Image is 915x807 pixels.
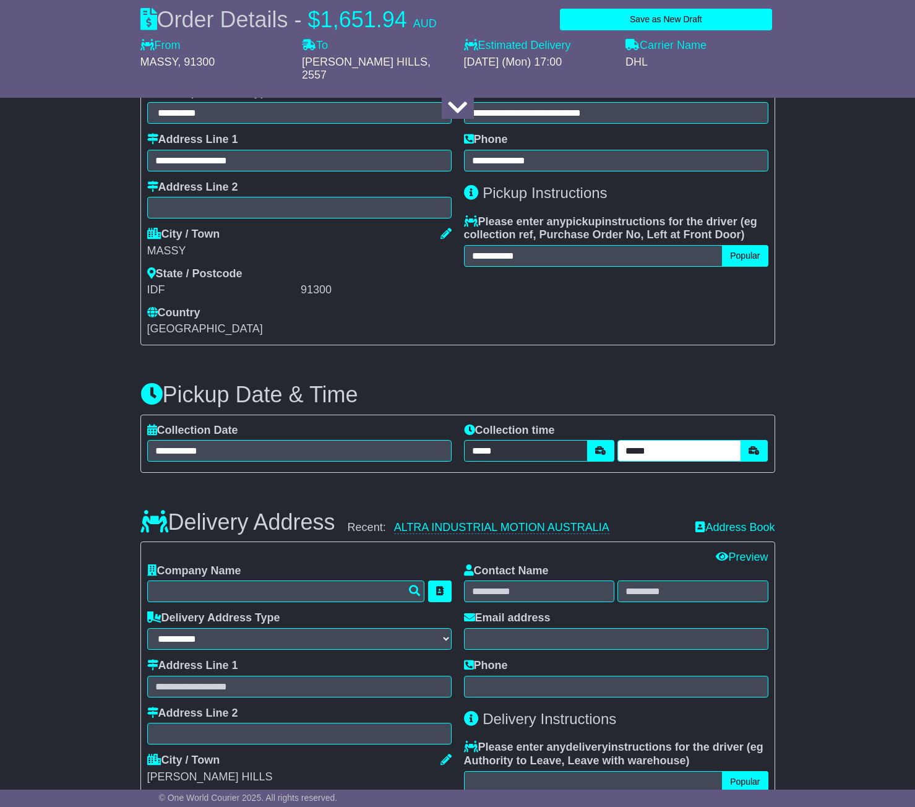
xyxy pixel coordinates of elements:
div: IDF [147,283,298,297]
button: Save as New Draft [560,9,771,30]
span: eg Authority to Leave, Leave with warehouse [464,741,763,767]
label: Phone [464,659,508,673]
label: To [302,39,328,53]
span: , 91300 [178,56,215,68]
label: Estimated Delivery [464,39,614,53]
span: delivery [566,741,608,753]
span: [GEOGRAPHIC_DATA] [147,322,263,335]
span: eg collection ref, Purchase Order No, Left at Front Door [464,215,757,241]
label: Contact Name [464,564,549,578]
a: ALTRA INDUSTRIAL MOTION AUSTRALIA [394,521,609,534]
span: $ [308,7,320,32]
label: Delivery Address Type [147,611,280,625]
label: Carrier Name [625,39,707,53]
label: Address Line 2 [147,181,238,194]
span: Delivery Instructions [483,710,616,727]
h3: Pickup Date & Time [140,382,775,407]
label: From [140,39,181,53]
label: Collection time [464,424,555,438]
span: AUD [413,17,437,30]
div: Recent: [348,521,684,535]
a: Address Book [695,521,775,533]
label: Collection Date [147,424,238,438]
label: Please enter any instructions for the driver ( ) [464,215,768,242]
span: © One World Courier 2025. All rights reserved. [159,793,338,803]
label: Please enter any instructions for the driver ( ) [464,741,768,767]
label: Address Line 1 [147,659,238,673]
div: DHL [625,56,775,69]
span: [PERSON_NAME] HILLS [302,56,427,68]
span: Pickup Instructions [483,184,607,201]
a: Preview [716,551,768,563]
label: Company Name [147,564,241,578]
span: 1,651.94 [320,7,407,32]
div: Order Details - [140,6,437,33]
label: Email address [464,611,551,625]
button: Popular [722,771,768,793]
label: City / Town [147,754,220,767]
label: City / Town [147,228,220,241]
label: State / Postcode [147,267,243,281]
label: Address Line 1 [147,133,238,147]
span: MASSY [140,56,178,68]
div: [DATE] (Mon) 17:00 [464,56,614,69]
span: , 2557 [302,56,431,82]
label: Address Line 2 [147,707,238,720]
div: [PERSON_NAME] HILLS [147,770,452,784]
h3: Delivery Address [140,510,335,535]
div: 91300 [301,283,451,297]
span: pickup [566,215,602,228]
button: Popular [722,245,768,267]
label: Country [147,306,200,320]
div: MASSY [147,244,452,258]
label: Phone [464,133,508,147]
